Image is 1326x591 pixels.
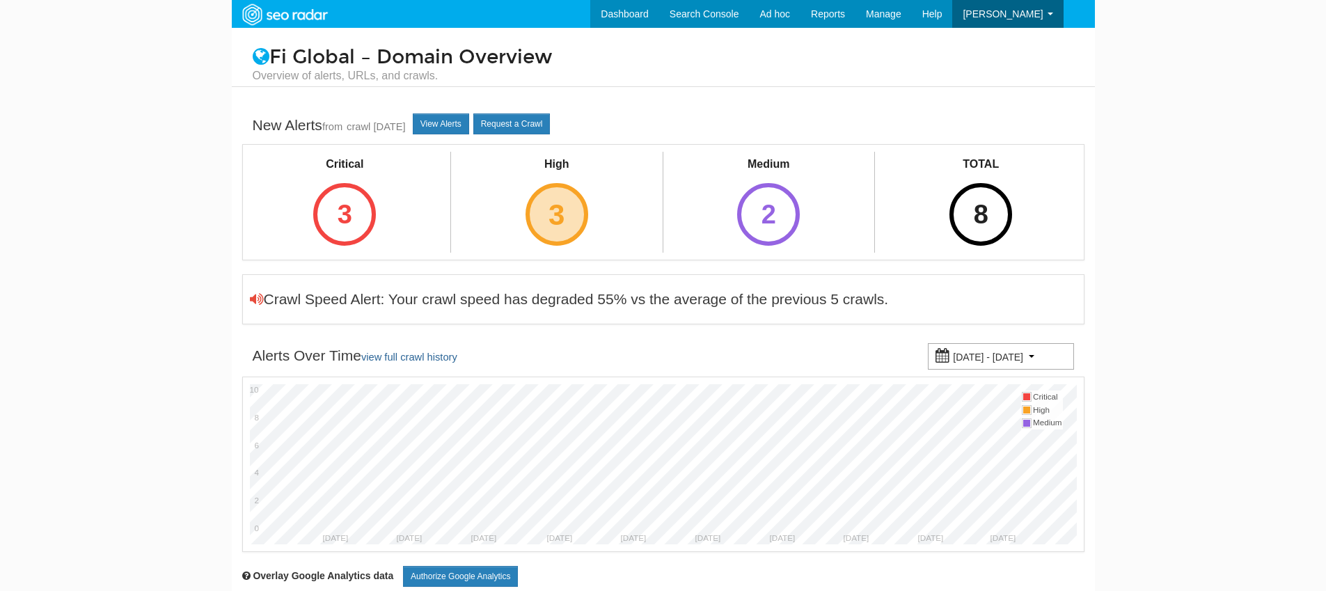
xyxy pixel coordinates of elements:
small: from [322,121,342,132]
a: Request a Crawl [473,113,551,134]
td: High [1032,404,1062,417]
div: 3 [313,183,376,246]
div: Medium [725,157,812,173]
td: Critical [1032,391,1062,404]
td: Medium [1032,416,1062,430]
div: Critical [301,157,388,173]
span: [PERSON_NAME] [963,8,1043,19]
a: Authorize Google Analytics [403,566,518,587]
div: 2 [737,183,800,246]
a: View Alerts [413,113,469,134]
span: Help [32,10,61,22]
div: New Alerts [253,115,406,137]
div: TOTAL [937,157,1025,173]
div: 8 [949,183,1012,246]
div: High [513,157,601,173]
img: SEORadar [237,2,333,27]
div: 3 [526,183,588,246]
span: Reports [811,8,845,19]
h1: Fi Global – Domain Overview [242,47,1084,84]
span: Overlay chart with Google Analytics data [253,570,393,581]
span: Help [922,8,942,19]
a: crawl [DATE] [347,121,406,132]
div: Crawl Speed Alert: Your crawl speed has degraded 55% vs the average of the previous 5 crawls. [250,289,889,310]
div: Alerts Over Time [253,345,457,368]
a: view full crawl history [361,352,457,363]
small: Overview of alerts, URLs, and crawls. [253,68,1074,84]
small: [DATE] - [DATE] [953,352,1023,363]
span: Ad hoc [759,8,790,19]
span: Manage [866,8,901,19]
